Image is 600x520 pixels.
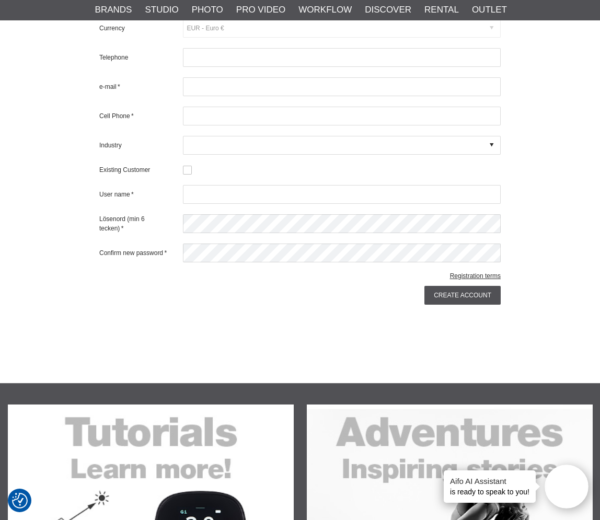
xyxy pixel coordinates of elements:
h4: Aifo AI Assistant [450,476,529,487]
a: Workflow [298,3,352,17]
label: Lösenord (min 6 tecken) [99,214,183,233]
label: e-mail [99,82,183,91]
label: Confirm new password [99,248,183,258]
input: Create account [424,286,501,305]
a: Pro Video [236,3,285,17]
label: Telephone [99,53,183,62]
label: Existing Customer [99,165,183,175]
img: Revisit consent button [12,493,28,509]
label: User name [99,190,183,199]
a: Rental [424,3,459,17]
label: Currency [99,24,183,33]
a: Studio [145,3,178,17]
label: Cell Phone [99,111,183,121]
button: Consent Preferences [12,491,28,510]
a: Photo [192,3,223,17]
div: is ready to speak to you! [444,470,536,503]
label: Industry [99,141,183,150]
a: Brands [95,3,132,17]
a: Outlet [472,3,507,17]
a: Registration terms [450,272,501,280]
a: Discover [365,3,411,17]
